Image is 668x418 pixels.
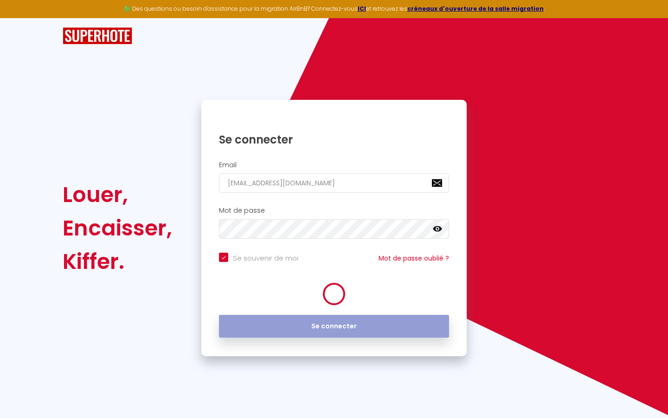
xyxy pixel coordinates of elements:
img: SuperHote logo [63,27,132,45]
a: Mot de passe oublié ? [379,254,449,263]
a: ICI [358,5,366,13]
h1: Se connecter [219,132,449,147]
button: Se connecter [219,315,449,338]
div: Encaisser, [63,211,172,245]
h2: Email [219,161,449,169]
input: Ton Email [219,173,449,193]
h2: Mot de passe [219,207,449,215]
button: Ouvrir le widget de chat LiveChat [7,4,35,32]
div: Kiffer. [63,245,172,278]
a: créneaux d'ouverture de la salle migration [407,5,544,13]
div: Louer, [63,178,172,211]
